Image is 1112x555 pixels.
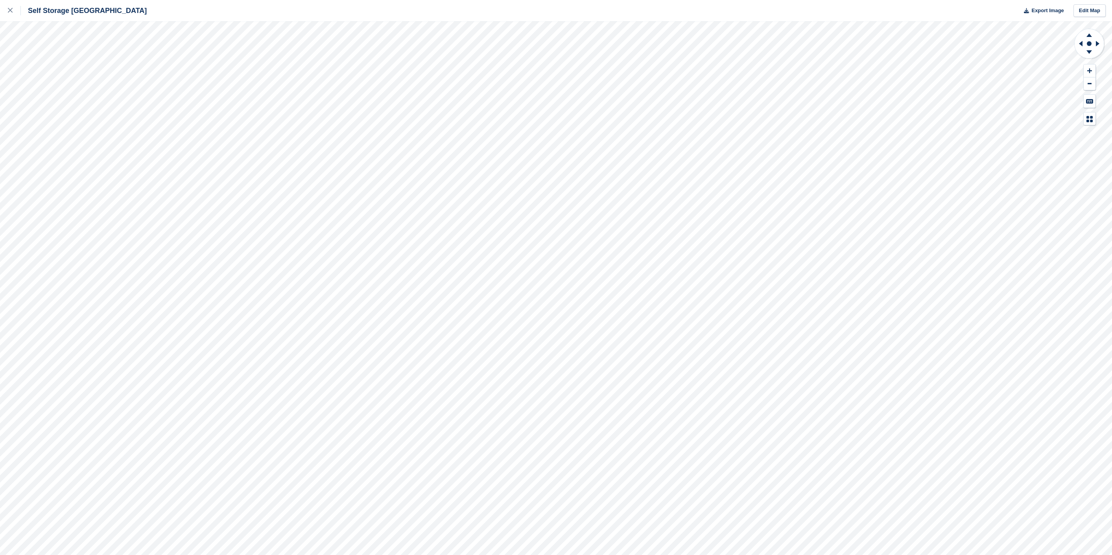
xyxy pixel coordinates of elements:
[21,6,147,15] div: Self Storage [GEOGRAPHIC_DATA]
[1084,77,1095,90] button: Zoom Out
[1084,112,1095,125] button: Map Legend
[1031,7,1064,15] span: Export Image
[1073,4,1106,17] a: Edit Map
[1084,95,1095,108] button: Keyboard Shortcuts
[1084,64,1095,77] button: Zoom In
[1019,4,1064,17] button: Export Image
